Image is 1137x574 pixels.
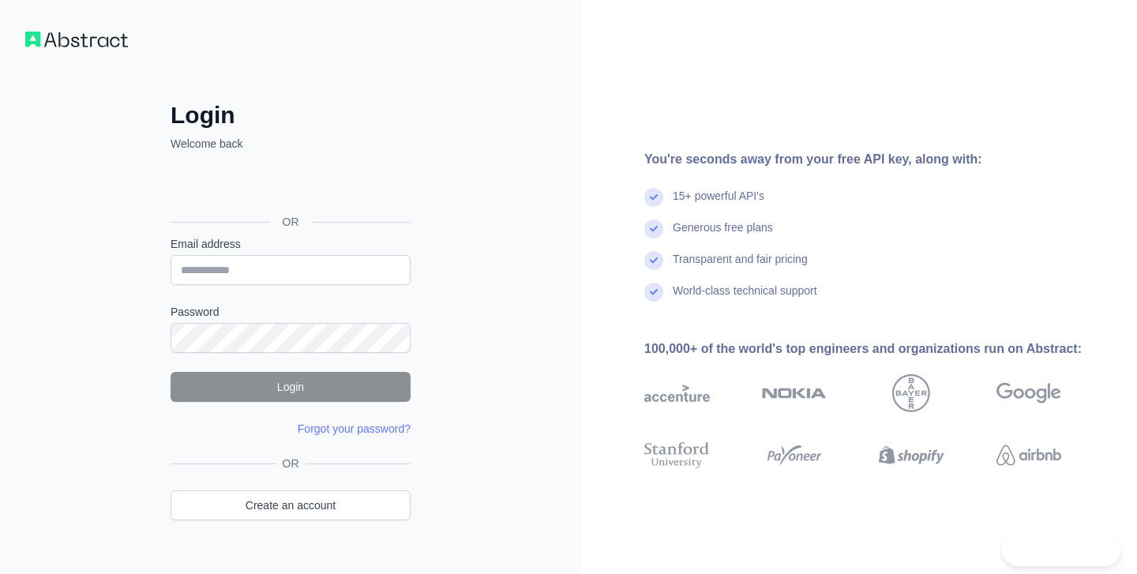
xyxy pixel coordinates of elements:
[171,490,411,520] a: Create an account
[644,150,1112,169] div: You're seconds away from your free API key, along with:
[171,304,411,320] label: Password
[644,251,663,270] img: check mark
[673,283,817,314] div: World-class technical support
[644,439,710,471] img: stanford university
[644,374,710,412] img: accenture
[996,374,1062,412] img: google
[673,251,808,283] div: Transparent and fair pricing
[644,340,1112,358] div: 100,000+ of the world's top engineers and organizations run on Abstract:
[171,236,411,252] label: Email address
[892,374,930,412] img: bayer
[298,422,411,435] a: Forgot your password?
[171,372,411,402] button: Login
[644,188,663,207] img: check mark
[270,214,312,230] span: OR
[25,32,128,47] img: Workflow
[879,439,944,471] img: shopify
[762,374,827,412] img: nokia
[673,219,773,251] div: Generous free plans
[171,136,411,152] p: Welcome back
[644,219,663,238] img: check mark
[163,169,415,204] iframe: Sign in with Google Button
[644,283,663,302] img: check mark
[171,101,411,129] h2: Login
[1002,533,1121,566] iframe: Toggle Customer Support
[762,439,827,471] img: payoneer
[673,188,764,219] div: 15+ powerful API's
[996,439,1062,471] img: airbnb
[276,456,306,471] span: OR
